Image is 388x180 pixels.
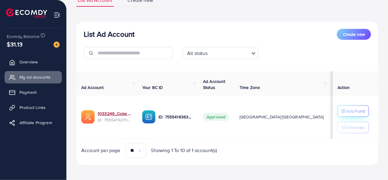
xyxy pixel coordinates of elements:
[98,110,132,123] div: <span class='underline'>1033249_Coke Stodio 1_1759133170041</span></br>7555419270801358849
[84,30,135,39] h3: List Ad Account
[5,71,62,83] a: My ad accounts
[5,117,62,129] a: Affiliate Program
[81,84,104,90] span: Ad Account
[19,104,46,110] span: Product Links
[203,78,225,90] span: Ad Account Status
[239,84,260,90] span: Time Zone
[98,117,132,123] span: ID: 7555419270801358849
[159,113,193,121] p: ID: 7555418363737128967
[5,86,62,98] a: Payment
[343,31,365,37] span: Create new
[19,74,51,80] span: My ad accounts
[337,105,369,117] button: Add Fund
[151,147,217,154] span: Showing 1 To 10 of 1 account(s)
[81,147,121,154] span: Account per page
[203,113,229,121] span: Approved
[19,120,52,126] span: Affiliate Program
[346,107,365,115] p: Add Fund
[186,49,209,58] span: All status
[81,110,95,124] img: ic-ads-acc.e4c84228.svg
[337,84,350,90] span: Action
[7,33,40,39] span: Ecomdy Balance
[7,40,23,49] span: $31.13
[142,84,163,90] span: Your BC ID
[19,59,38,65] span: Overview
[142,110,156,124] img: ic-ba-acc.ded83a64.svg
[5,101,62,114] a: Product Links
[337,122,369,133] button: Withdraw
[337,29,371,40] button: Create new
[362,153,383,175] iframe: Chat
[19,89,37,95] span: Payment
[6,8,47,18] img: logo
[54,12,61,19] img: menu
[183,47,259,59] div: Search for option
[98,110,132,117] a: 1033249_Coke Stodio 1_1759133170041
[5,56,62,68] a: Overview
[209,48,249,58] input: Search for option
[54,42,60,48] img: image
[239,114,324,120] span: [GEOGRAPHIC_DATA]/[GEOGRAPHIC_DATA]
[346,124,364,131] p: Withdraw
